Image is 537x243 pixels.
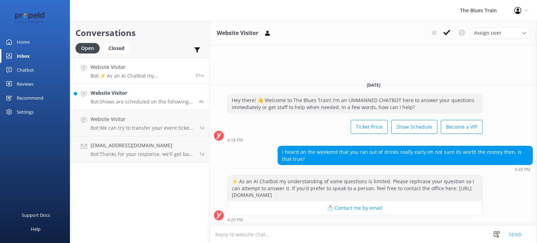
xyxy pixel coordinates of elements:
h4: Website Visitor [91,89,194,97]
p: Bot: ⚡ As an AI Chatbot my understanding of some questions is limited. Please rephrase your quest... [91,73,190,79]
div: Settings [17,105,34,119]
a: Closed [103,44,133,52]
span: Oct 05 2025 04:25pm (UTC +11:00) Australia/Sydney [199,125,204,131]
div: Help [31,222,41,236]
strong: 4:18 PM [227,138,243,142]
div: Home [17,35,30,49]
img: 12-1677471078.png [10,12,51,23]
div: Oct 06 2025 04:20pm (UTC +11:00) Australia/Sydney [278,167,533,172]
span: Oct 06 2025 01:06pm (UTC +11:00) Australia/Sydney [199,99,204,105]
span: [DATE] [363,82,385,88]
a: Website VisitorBot:Shows are scheduled on the following dates: - [DATE]: Saturdays 4th, 11th, 18t... [70,84,209,110]
div: Reviews [17,77,34,91]
div: Assign User [471,27,530,38]
strong: 4:20 PM [515,167,530,172]
div: i heard on the weekend that you ran out of drinks really early im not sure its worth the money th... [278,146,532,165]
a: Open [76,44,103,52]
div: Closed [103,43,130,53]
div: Support Docs [22,208,50,222]
h2: Conversations [76,26,204,40]
div: Recommend [17,91,43,105]
button: Become a VIP [441,120,482,134]
p: Bot: We can try to transfer your event tickets to another date within the same season. Please con... [91,125,194,131]
span: Oct 06 2025 04:20pm (UTC +11:00) Australia/Sydney [195,72,204,78]
a: Website VisitorBot:⚡ As an AI Chatbot my understanding of some questions is limited. Please rephr... [70,58,209,84]
a: Website VisitorBot:We can try to transfer your event tickets to another date within the same seas... [70,110,209,136]
p: Bot: Thanks for your response, we'll get back to you as soon as we can during opening hours. [91,151,194,157]
div: Open [76,43,100,53]
h4: Website Visitor [91,115,194,123]
div: Hey there! 👋 Welcome to The Blues Train! I'm an UNMANNED CHATBOT here to answer your questions im... [228,94,482,113]
p: Bot: Shows are scheduled on the following dates: - [DATE]: Saturdays 4th, 11th, 18th, 25th (eveni... [91,99,194,105]
div: Oct 06 2025 04:18pm (UTC +11:00) Australia/Sydney [227,137,482,142]
button: Show Schedule [391,120,437,134]
span: Oct 04 2025 05:17pm (UTC +11:00) Australia/Sydney [199,151,204,157]
div: Inbox [17,49,30,63]
a: [EMAIL_ADDRESS][DOMAIN_NAME]Bot:Thanks for your response, we'll get back to you as soon as we can... [70,136,209,163]
button: 📩 Contact me by email [228,201,482,215]
div: Chatbot [17,63,34,77]
button: Ticket Price [351,120,388,134]
h4: Website Visitor [91,63,190,71]
div: Oct 06 2025 04:20pm (UTC +11:00) Australia/Sydney [227,217,482,222]
h3: Website Visitor [217,29,258,38]
h4: [EMAIL_ADDRESS][DOMAIN_NAME] [91,142,194,149]
div: ⚡ As an AI Chatbot my understanding of some questions is limited. Please rephrase your question s... [228,176,482,201]
span: Assign user [474,29,501,37]
strong: 4:20 PM [227,218,243,222]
